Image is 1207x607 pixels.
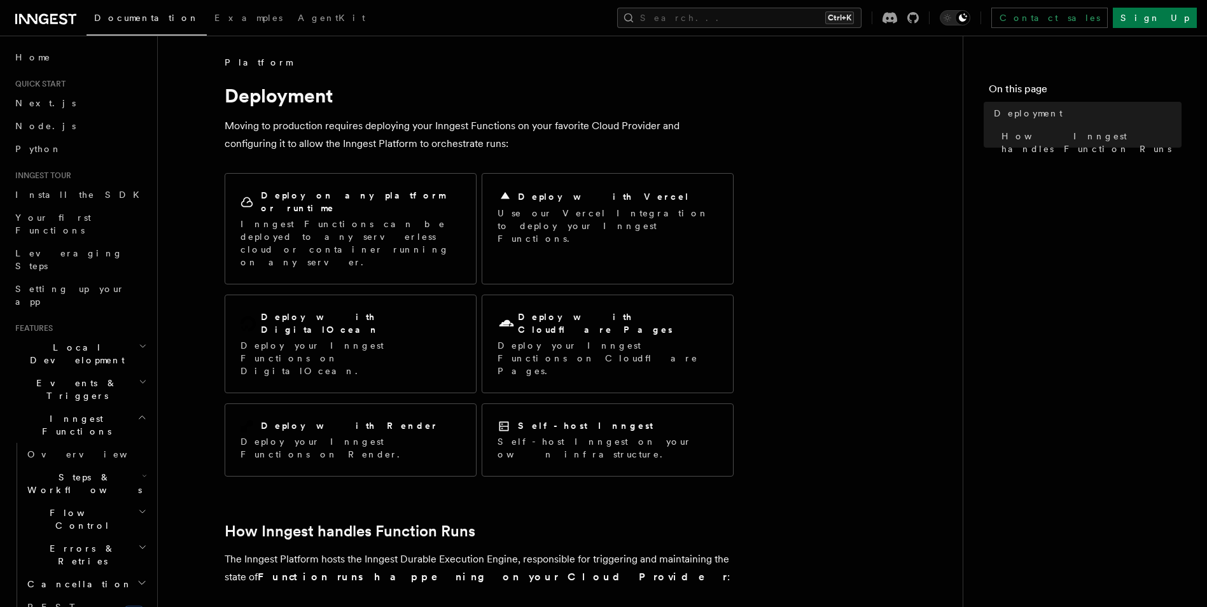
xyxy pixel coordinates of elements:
kbd: Ctrl+K [825,11,854,24]
button: Local Development [10,336,150,372]
a: Setting up your app [10,277,150,313]
a: Home [10,46,150,69]
a: AgentKit [290,4,373,34]
span: Deployment [994,107,1063,120]
svg: Cloudflare [498,315,515,333]
a: Sign Up [1113,8,1197,28]
button: Errors & Retries [22,537,150,573]
h2: Self-host Inngest [518,419,653,432]
button: Search...Ctrl+K [617,8,862,28]
p: Moving to production requires deploying your Inngest Functions on your favorite Cloud Provider an... [225,117,734,153]
h2: Deploy on any platform or runtime [261,189,461,214]
span: Documentation [94,13,199,23]
span: Python [15,144,62,154]
span: AgentKit [298,13,365,23]
span: Inngest Functions [10,412,137,438]
span: Steps & Workflows [22,471,142,496]
a: Python [10,137,150,160]
span: Install the SDK [15,190,147,200]
span: Local Development [10,341,139,366]
a: Your first Functions [10,206,150,242]
strong: Function runs happening on your Cloud Provider [258,571,727,583]
span: Examples [214,13,283,23]
button: Events & Triggers [10,372,150,407]
span: Quick start [10,79,66,89]
a: How Inngest handles Function Runs [996,125,1182,160]
p: Use our Vercel Integration to deploy your Inngest Functions. [498,207,718,245]
button: Steps & Workflows [22,466,150,501]
a: Node.js [10,115,150,137]
h2: Deploy with Vercel [518,190,690,203]
p: The Inngest Platform hosts the Inngest Durable Execution Engine, responsible for triggering and m... [225,550,734,586]
a: Next.js [10,92,150,115]
a: Examples [207,4,290,34]
button: Toggle dark mode [940,10,970,25]
span: Events & Triggers [10,377,139,402]
span: How Inngest handles Function Runs [1001,130,1182,155]
p: Self-host Inngest on your own infrastructure. [498,435,718,461]
p: Inngest Functions can be deployed to any serverless cloud or container running on any server. [241,218,461,269]
button: Flow Control [22,501,150,537]
h2: Deploy with Cloudflare Pages [518,310,718,336]
span: Cancellation [22,578,132,590]
span: Leveraging Steps [15,248,123,271]
span: Next.js [15,98,76,108]
a: Install the SDK [10,183,150,206]
span: Your first Functions [15,213,91,235]
span: Overview [27,449,158,459]
span: Platform [225,56,292,69]
a: Leveraging Steps [10,242,150,277]
p: Deploy your Inngest Functions on DigitalOcean. [241,339,461,377]
h1: Deployment [225,84,734,107]
h4: On this page [989,81,1182,102]
p: Deploy your Inngest Functions on Cloudflare Pages. [498,339,718,377]
a: Deploy with VercelUse our Vercel Integration to deploy your Inngest Functions. [482,173,734,284]
a: Deploy on any platform or runtimeInngest Functions can be deployed to any serverless cloud or con... [225,173,477,284]
a: How Inngest handles Function Runs [225,522,475,540]
a: Deploy with RenderDeploy your Inngest Functions on Render. [225,403,477,477]
h2: Deploy with DigitalOcean [261,310,461,336]
span: Node.js [15,121,76,131]
span: Flow Control [22,506,138,532]
span: Features [10,323,53,333]
span: Inngest tour [10,171,71,181]
span: Setting up your app [15,284,125,307]
a: Deploy with DigitalOceanDeploy your Inngest Functions on DigitalOcean. [225,295,477,393]
a: Self-host InngestSelf-host Inngest on your own infrastructure. [482,403,734,477]
span: Home [15,51,51,64]
button: Inngest Functions [10,407,150,443]
h2: Deploy with Render [261,419,438,432]
a: Deployment [989,102,1182,125]
button: Cancellation [22,573,150,596]
p: Deploy your Inngest Functions on Render. [241,435,461,461]
span: Errors & Retries [22,542,138,568]
a: Deploy with Cloudflare PagesDeploy your Inngest Functions on Cloudflare Pages. [482,295,734,393]
a: Documentation [87,4,207,36]
a: Overview [22,443,150,466]
a: Contact sales [991,8,1108,28]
